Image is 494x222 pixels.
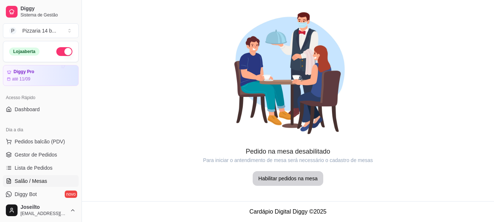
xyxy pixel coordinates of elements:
[253,171,324,186] button: Habilitar pedidos na mesa
[3,104,79,115] a: Dashboard
[3,23,79,38] button: Select a team
[15,151,57,158] span: Gestor de Pedidos
[82,201,494,222] footer: Cardápio Digital Diggy © 2025
[9,27,16,34] span: P
[3,188,79,200] a: Diggy Botnovo
[20,12,76,18] span: Sistema de Gestão
[15,191,37,198] span: Diggy Bot
[14,69,34,75] article: Diggy Pro
[9,48,39,56] div: Loja aberta
[3,124,79,136] div: Dia a dia
[20,204,67,211] span: Joseilto
[82,157,494,164] article: Para iniciar o antendimento de mesa será necessário o cadastro de mesas
[20,211,67,217] span: [EMAIL_ADDRESS][DOMAIN_NAME]
[3,175,79,187] a: Salão / Mesas
[3,162,79,174] a: Lista de Pedidos
[15,138,65,145] span: Pedidos balcão (PDV)
[3,92,79,104] div: Acesso Rápido
[3,202,79,219] button: Joseilto[EMAIL_ADDRESS][DOMAIN_NAME]
[3,65,79,86] a: Diggy Proaté 11/09
[3,149,79,161] a: Gestor de Pedidos
[22,27,56,34] div: Pizzaria 14 b ...
[15,106,40,113] span: Dashboard
[20,5,76,12] span: Diggy
[15,177,47,185] span: Salão / Mesas
[3,3,79,20] a: DiggySistema de Gestão
[56,47,72,56] button: Alterar Status
[82,146,494,157] article: Pedido na mesa desabilitado
[15,164,53,172] span: Lista de Pedidos
[12,76,30,82] article: até 11/09
[3,136,79,147] button: Pedidos balcão (PDV)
